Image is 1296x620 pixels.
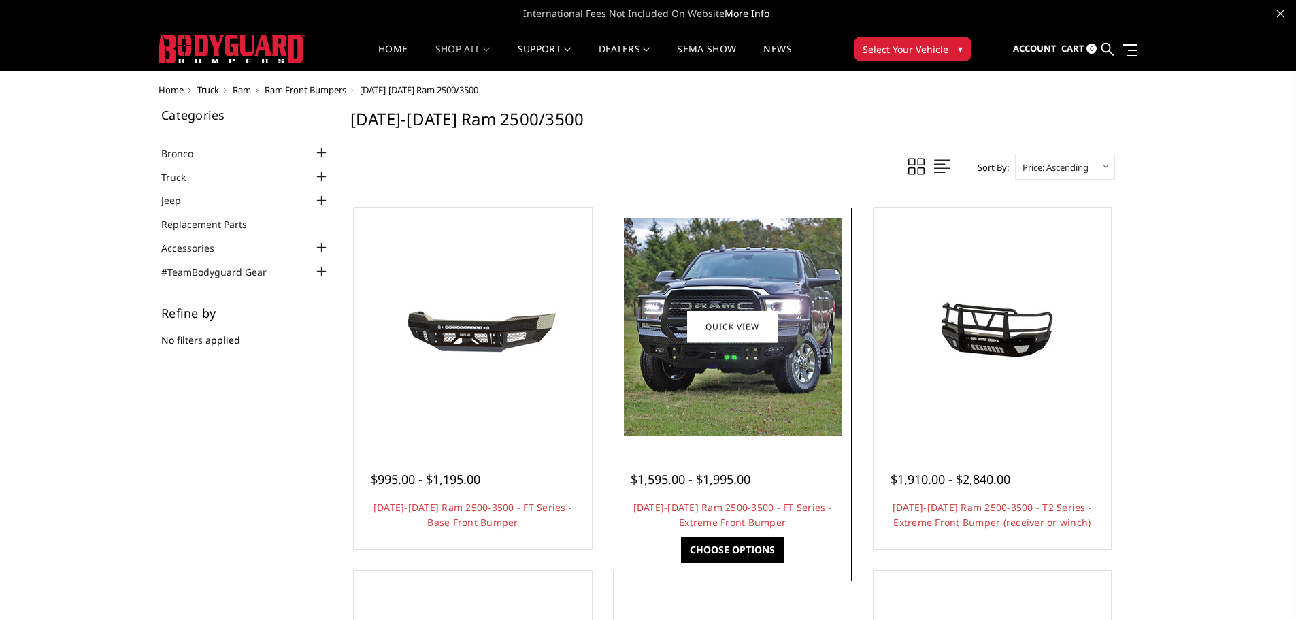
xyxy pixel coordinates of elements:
[725,7,769,20] a: More Info
[161,241,231,255] a: Accessories
[161,193,198,208] a: Jeep
[518,44,571,71] a: Support
[877,211,1108,442] a: 2019-2025 Ram 2500-3500 - T2 Series - Extreme Front Bumper (receiver or winch) 2019-2025 Ram 2500...
[958,42,963,56] span: ▾
[378,44,408,71] a: Home
[357,211,588,442] a: 2019-2025 Ram 2500-3500 - FT Series - Base Front Bumper
[161,307,330,319] h5: Refine by
[599,44,650,71] a: Dealers
[1013,42,1057,54] span: Account
[863,42,948,56] span: Select Your Vehicle
[1061,31,1097,67] a: Cart 0
[970,157,1009,178] label: Sort By:
[161,307,330,361] div: No filters applied
[159,35,305,63] img: BODYGUARD BUMPERS
[631,471,750,487] span: $1,595.00 - $1,995.00
[687,310,778,342] a: Quick view
[624,218,842,436] img: 2019-2025 Ram 2500-3500 - FT Series - Extreme Front Bumper
[197,84,219,96] a: Truck
[373,501,572,529] a: [DATE]-[DATE] Ram 2500-3500 - FT Series - Base Front Bumper
[681,537,784,563] a: Choose Options
[763,44,791,71] a: News
[1013,31,1057,67] a: Account
[1061,42,1084,54] span: Cart
[1228,555,1296,620] iframe: Chat Widget
[891,471,1010,487] span: $1,910.00 - $2,840.00
[677,44,736,71] a: SEMA Show
[161,109,330,121] h5: Categories
[360,84,478,96] span: [DATE]-[DATE] Ram 2500/3500
[854,37,971,61] button: Select Your Vehicle
[633,501,832,529] a: [DATE]-[DATE] Ram 2500-3500 - FT Series - Extreme Front Bumper
[617,211,848,442] a: 2019-2025 Ram 2500-3500 - FT Series - Extreme Front Bumper 2019-2025 Ram 2500-3500 - FT Series - ...
[161,265,284,279] a: #TeamBodyguard Gear
[435,44,491,71] a: shop all
[233,84,251,96] a: Ram
[364,276,582,378] img: 2019-2025 Ram 2500-3500 - FT Series - Base Front Bumper
[893,501,1092,529] a: [DATE]-[DATE] Ram 2500-3500 - T2 Series - Extreme Front Bumper (receiver or winch)
[161,146,210,161] a: Bronco
[265,84,346,96] a: Ram Front Bumpers
[161,170,203,184] a: Truck
[161,217,264,231] a: Replacement Parts
[371,471,480,487] span: $995.00 - $1,195.00
[350,109,1115,140] h1: [DATE]-[DATE] Ram 2500/3500
[159,84,184,96] a: Home
[883,276,1101,378] img: 2019-2025 Ram 2500-3500 - T2 Series - Extreme Front Bumper (receiver or winch)
[1086,44,1097,54] span: 0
